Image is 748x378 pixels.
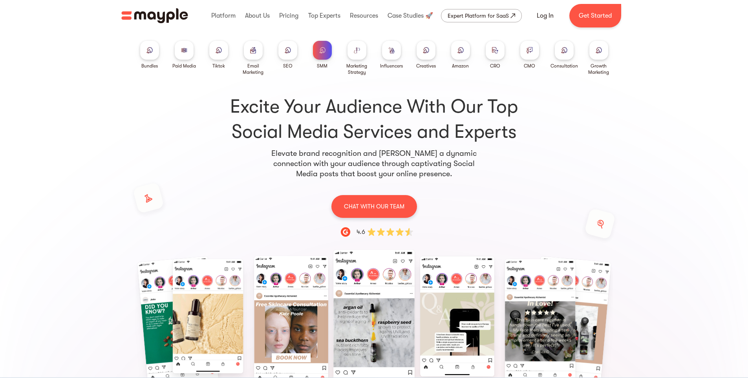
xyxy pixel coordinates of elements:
a: Marketing Strategy [343,41,371,75]
div: Platform [209,3,238,28]
a: Tiktok [209,41,228,69]
div: Amazon [452,63,469,69]
a: SMM [313,41,332,69]
div: Creatives [416,63,436,69]
a: Log In [527,6,563,25]
a: Get Started [569,4,621,27]
a: Bundles [140,41,159,69]
p: CHAT WITH OUR TEAM [344,201,404,212]
div: 1 / 11 [422,259,492,374]
div: Growth Marketing [585,63,613,75]
a: Amazon [451,41,470,69]
a: Email Marketing [239,41,267,75]
img: Mayple logo [121,8,188,23]
div: 4.6 [357,227,365,237]
iframe: Chat Widget [626,293,748,378]
div: Paid Media [172,63,196,69]
div: Bundles [141,63,158,69]
div: SEO [283,63,293,69]
div: Pricing [277,3,300,28]
div: Expert Platform for SaaS [448,11,509,20]
p: Elevate brand recognition and [PERSON_NAME] a dynamic connection with your audience through capti... [271,148,478,179]
div: 9 / 11 [173,259,243,373]
div: Resources [348,3,380,28]
div: About Us [243,3,272,28]
div: Email Marketing [239,63,267,75]
a: home [121,8,188,23]
a: CMO [520,41,539,69]
a: Consultation [550,41,578,69]
a: CRO [486,41,505,69]
h1: Excite Your Audience With Our Top Social Media Services and Experts [135,94,613,144]
a: Paid Media [172,41,196,69]
div: Tiktok [212,63,225,69]
div: CRO [490,63,500,69]
div: SMM [317,63,327,69]
a: SEO [278,41,297,69]
div: Consultation [550,63,578,69]
div: CMO [524,63,535,69]
a: Expert Platform for SaaS [441,9,522,22]
a: Influencers [380,41,403,69]
div: Top Experts [306,3,342,28]
a: CHAT WITH OUR TEAM [331,195,417,218]
a: Creatives [416,41,436,69]
div: Influencers [380,63,403,69]
div: Marketing Strategy [343,63,371,75]
a: Growth Marketing [585,41,613,75]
